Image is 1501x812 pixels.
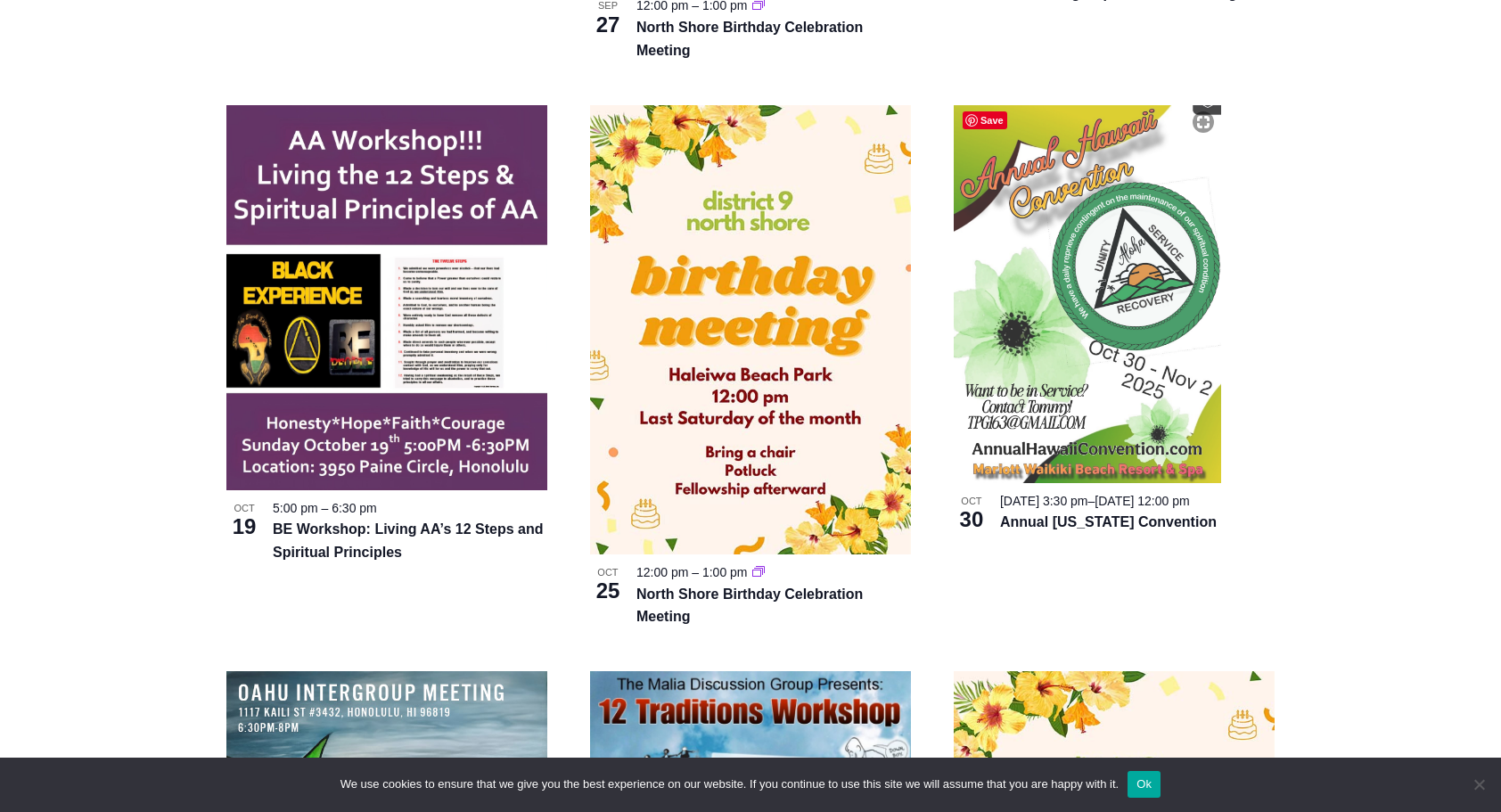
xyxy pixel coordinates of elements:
[1000,491,1275,512] div: –
[636,20,863,58] a: North Shore Birthday Celebration Meeting
[273,501,318,515] time: 5:00 pm
[752,565,765,579] a: Event series: North Shore Birthday Celebration Meeting
[340,775,1119,793] span: We use cookies to ensure that we give you the best experience on our website. If you continue to ...
[954,504,989,535] span: 30
[226,512,262,542] span: 19
[226,105,547,490] img: Screenshot_20250913_111039_Drive
[954,105,1221,483] img: ConventionFlyer25-08-12_15-13-09-091
[273,521,543,560] a: BE Workshop: Living AA’s 12 Steps and Spiritual Principles
[1095,494,1189,508] span: [DATE] 12:00 pm
[1000,514,1217,529] a: Annual [US_STATE] Convention
[963,111,1007,129] span: Save
[702,565,748,579] time: 1:00 pm
[321,501,328,515] span: –
[226,501,262,516] span: Oct
[636,565,688,579] time: 12:00 pm
[636,586,863,625] a: North Shore Birthday Celebration Meeting
[590,10,626,40] span: 27
[1470,775,1488,793] span: No
[1000,494,1088,508] span: [DATE] 3:30 pm
[332,501,377,515] time: 6:30 pm
[1128,771,1161,798] button: Ok
[590,105,911,554] img: bday meeting flyer.JPG
[692,565,699,579] span: –
[590,565,626,580] span: Oct
[954,494,989,509] span: Oct
[590,576,626,606] span: 25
